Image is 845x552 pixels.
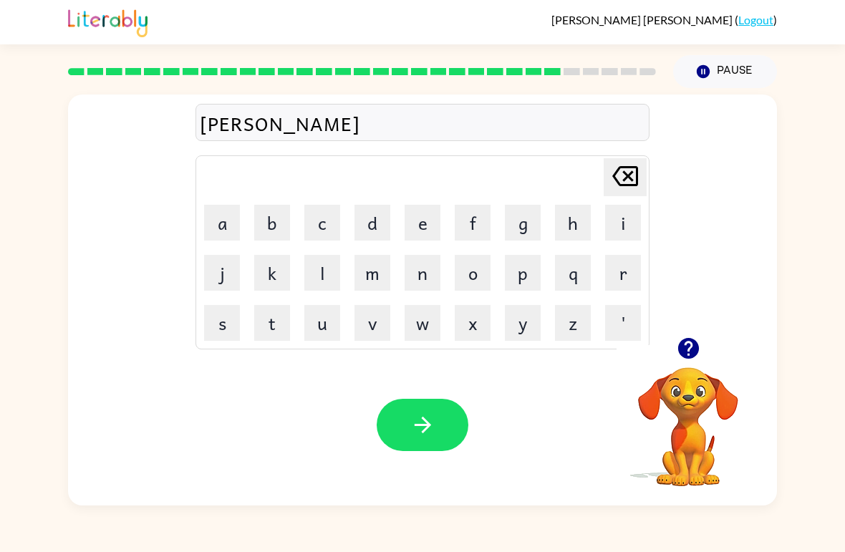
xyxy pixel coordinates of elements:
video: Your browser must support playing .mp4 files to use Literably. Please try using another browser. [617,345,760,488]
button: q [555,255,591,291]
button: i [605,205,641,241]
div: [PERSON_NAME] [200,108,645,138]
button: p [505,255,541,291]
button: g [505,205,541,241]
button: t [254,305,290,341]
button: z [555,305,591,341]
button: x [455,305,491,341]
button: r [605,255,641,291]
button: y [505,305,541,341]
button: n [405,255,440,291]
button: k [254,255,290,291]
button: l [304,255,340,291]
span: [PERSON_NAME] [PERSON_NAME] [551,13,735,26]
button: v [354,305,390,341]
button: w [405,305,440,341]
button: d [354,205,390,241]
button: ' [605,305,641,341]
a: Logout [738,13,773,26]
button: m [354,255,390,291]
button: j [204,255,240,291]
button: h [555,205,591,241]
div: ( ) [551,13,777,26]
button: f [455,205,491,241]
button: Pause [673,55,777,88]
button: a [204,205,240,241]
button: u [304,305,340,341]
button: e [405,205,440,241]
img: Literably [68,6,148,37]
button: b [254,205,290,241]
button: o [455,255,491,291]
button: s [204,305,240,341]
button: c [304,205,340,241]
